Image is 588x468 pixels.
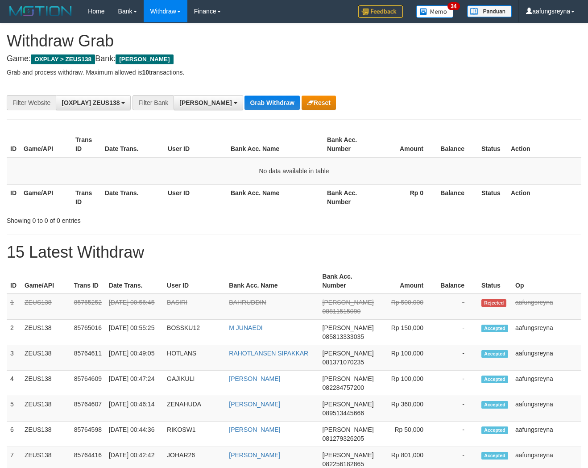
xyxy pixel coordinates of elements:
div: Filter Bank [133,95,174,110]
a: [PERSON_NAME] [229,426,280,433]
span: Accepted [481,325,508,332]
span: [PERSON_NAME] [323,375,374,382]
td: 85764607 [70,396,105,422]
td: BOSSKU12 [163,320,225,345]
a: [PERSON_NAME] [229,375,280,382]
a: [PERSON_NAME] [229,401,280,408]
th: Date Trans. [101,184,164,210]
th: Date Trans. [105,268,163,294]
span: Accepted [481,350,508,358]
td: RIKOSW1 [163,422,225,447]
td: 5 [7,396,21,422]
td: GAJIKULI [163,371,225,396]
span: Accepted [481,452,508,460]
th: Game/API [20,184,72,210]
td: 85765016 [70,320,105,345]
td: aafungsreyna [512,294,581,320]
span: [PERSON_NAME] [323,401,374,408]
th: Status [478,268,512,294]
td: 4 [7,371,21,396]
h4: Game: Bank: [7,54,581,63]
a: BAHRUDDIN [229,299,266,306]
td: ZEUS138 [21,345,70,371]
button: Reset [302,96,336,110]
th: Amount [377,268,437,294]
th: Game/API [21,268,70,294]
th: ID [7,132,20,157]
td: Rp 50,000 [377,422,437,447]
td: 3 [7,345,21,371]
span: Accepted [481,401,508,409]
th: Bank Acc. Name [225,268,319,294]
td: aafungsreyna [512,320,581,345]
td: 85764609 [70,371,105,396]
strong: 10 [142,69,149,76]
button: [PERSON_NAME] [174,95,243,110]
th: Date Trans. [101,132,164,157]
td: ZEUS138 [21,396,70,422]
td: [DATE] 00:47:24 [105,371,163,396]
td: 2 [7,320,21,345]
th: User ID [163,268,225,294]
td: ZEUS138 [21,371,70,396]
td: aafungsreyna [512,396,581,422]
td: - [437,345,478,371]
td: Rp 100,000 [377,345,437,371]
th: Bank Acc. Number [323,184,375,210]
span: Copy 085813333035 to clipboard [323,333,364,340]
span: Copy 081371070235 to clipboard [323,359,364,366]
span: [OXPLAY] ZEUS138 [62,99,120,106]
a: RAHOTLANSEN SIPAKKAR [229,350,308,357]
a: [PERSON_NAME] [229,451,280,459]
td: - [437,371,478,396]
th: Trans ID [72,184,101,210]
th: Bank Acc. Name [227,184,323,210]
img: Button%20Memo.svg [416,5,454,18]
span: [PERSON_NAME] [323,324,374,331]
td: ZEUS138 [21,320,70,345]
span: OXPLAY > ZEUS138 [31,54,95,64]
th: Op [512,268,581,294]
td: 6 [7,422,21,447]
td: - [437,320,478,345]
td: Rp 500,000 [377,294,437,320]
td: [DATE] 00:44:36 [105,422,163,447]
span: Accepted [481,426,508,434]
td: ZEUS138 [21,294,70,320]
span: [PERSON_NAME] [116,54,173,64]
td: 85764611 [70,345,105,371]
button: [OXPLAY] ZEUS138 [56,95,131,110]
a: M JUNAEDI [229,324,262,331]
th: Action [507,132,581,157]
td: [DATE] 00:56:45 [105,294,163,320]
th: Status [478,132,507,157]
span: [PERSON_NAME] [323,299,374,306]
td: 1 [7,294,21,320]
img: panduan.png [467,5,512,17]
span: Copy 081279326205 to clipboard [323,435,364,442]
td: BASIRI [163,294,225,320]
th: User ID [164,132,227,157]
td: Rp 150,000 [377,320,437,345]
td: - [437,422,478,447]
span: Accepted [481,376,508,383]
td: 85765252 [70,294,105,320]
th: Balance [437,184,478,210]
th: Status [478,184,507,210]
td: ZENAHUDA [163,396,225,422]
span: Copy 089513445666 to clipboard [323,409,364,417]
th: Amount [375,132,437,157]
th: Action [507,184,581,210]
th: Trans ID [72,132,101,157]
th: Balance [437,268,478,294]
td: aafungsreyna [512,345,581,371]
th: ID [7,268,21,294]
span: [PERSON_NAME] [179,99,232,106]
td: No data available in table [7,157,581,185]
span: Copy 08811515090 to clipboard [323,308,361,315]
span: [PERSON_NAME] [323,426,374,433]
span: 34 [447,2,460,10]
td: - [437,294,478,320]
th: Trans ID [70,268,105,294]
div: Showing 0 to 0 of 0 entries [7,213,238,225]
